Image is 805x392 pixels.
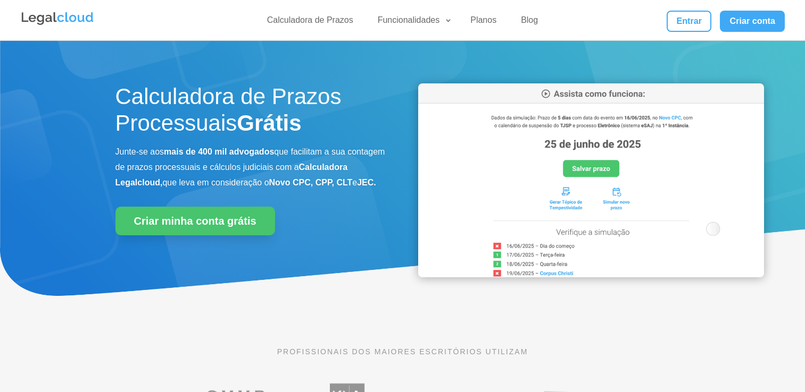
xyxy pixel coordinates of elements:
b: Novo CPC, CPP, CLT [269,178,353,187]
a: Criar minha conta grátis [115,207,275,235]
a: Blog [514,15,544,30]
b: Calculadora Legalcloud, [115,163,348,187]
a: Planos [464,15,503,30]
h1: Calculadora de Prazos Processuais [115,83,387,142]
p: PROFISSIONAIS DOS MAIORES ESCRITÓRIOS UTILIZAM [115,346,690,357]
a: Calculadora de Prazos [261,15,360,30]
a: Entrar [667,11,711,32]
img: Legalcloud Logo [20,11,95,27]
a: Calculadora de Prazos Processuais da Legalcloud [418,270,764,279]
b: JEC. [357,178,376,187]
p: Junte-se aos que facilitam a sua contagem de prazos processuais e cálculos judiciais com a que le... [115,144,387,190]
a: Funcionalidades [371,15,453,30]
a: Criar conta [720,11,785,32]
img: Calculadora de Prazos Processuais da Legalcloud [418,83,764,277]
strong: Grátis [237,110,301,135]
b: mais de 400 mil advogados [164,147,274,156]
a: Logo da Legalcloud [20,19,95,28]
